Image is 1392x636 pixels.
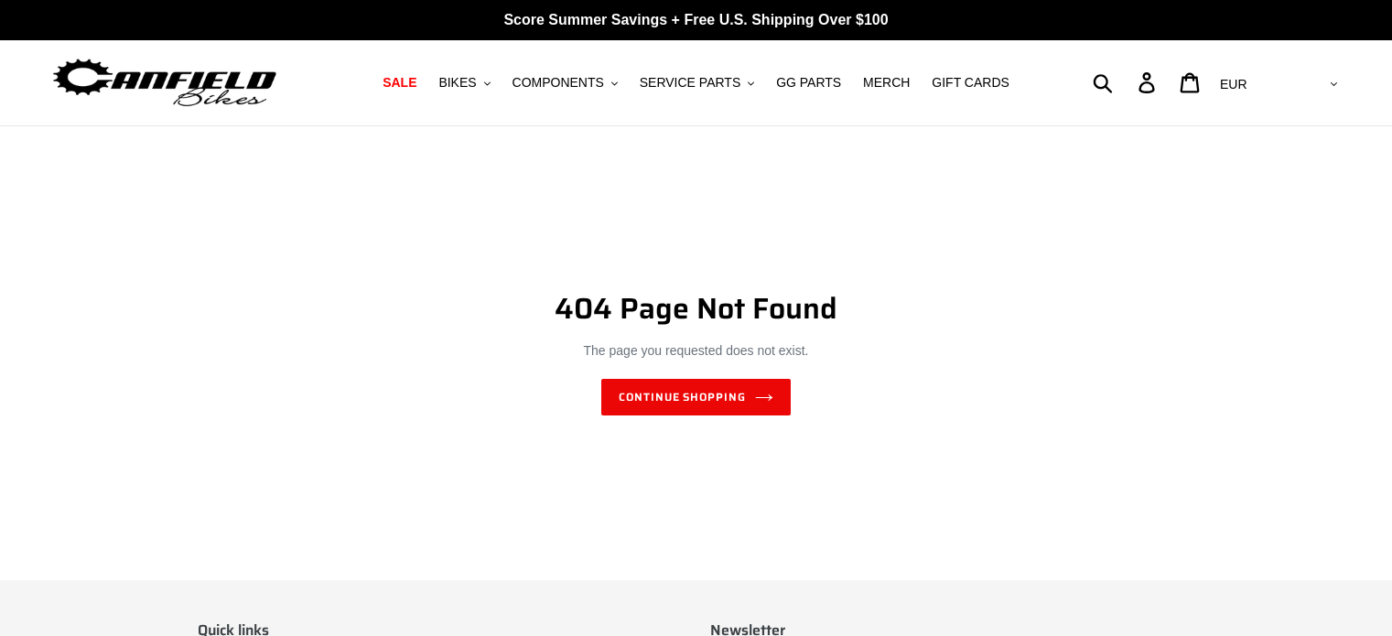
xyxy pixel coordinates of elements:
a: SALE [373,70,426,95]
button: COMPONENTS [503,70,627,95]
a: GG PARTS [767,70,850,95]
span: MERCH [863,75,910,91]
span: GG PARTS [776,75,841,91]
span: GIFT CARDS [932,75,1009,91]
p: The page you requested does not exist. [248,341,1145,361]
button: BIKES [429,70,499,95]
a: Continue shopping [601,379,791,415]
span: COMPONENTS [513,75,604,91]
a: MERCH [854,70,919,95]
span: BIKES [438,75,476,91]
button: SERVICE PARTS [631,70,763,95]
h1: 404 Page Not Found [248,291,1145,326]
span: SERVICE PARTS [640,75,740,91]
input: Search [1103,62,1149,102]
img: Canfield Bikes [50,54,279,112]
span: SALE [383,75,416,91]
a: GIFT CARDS [923,70,1019,95]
